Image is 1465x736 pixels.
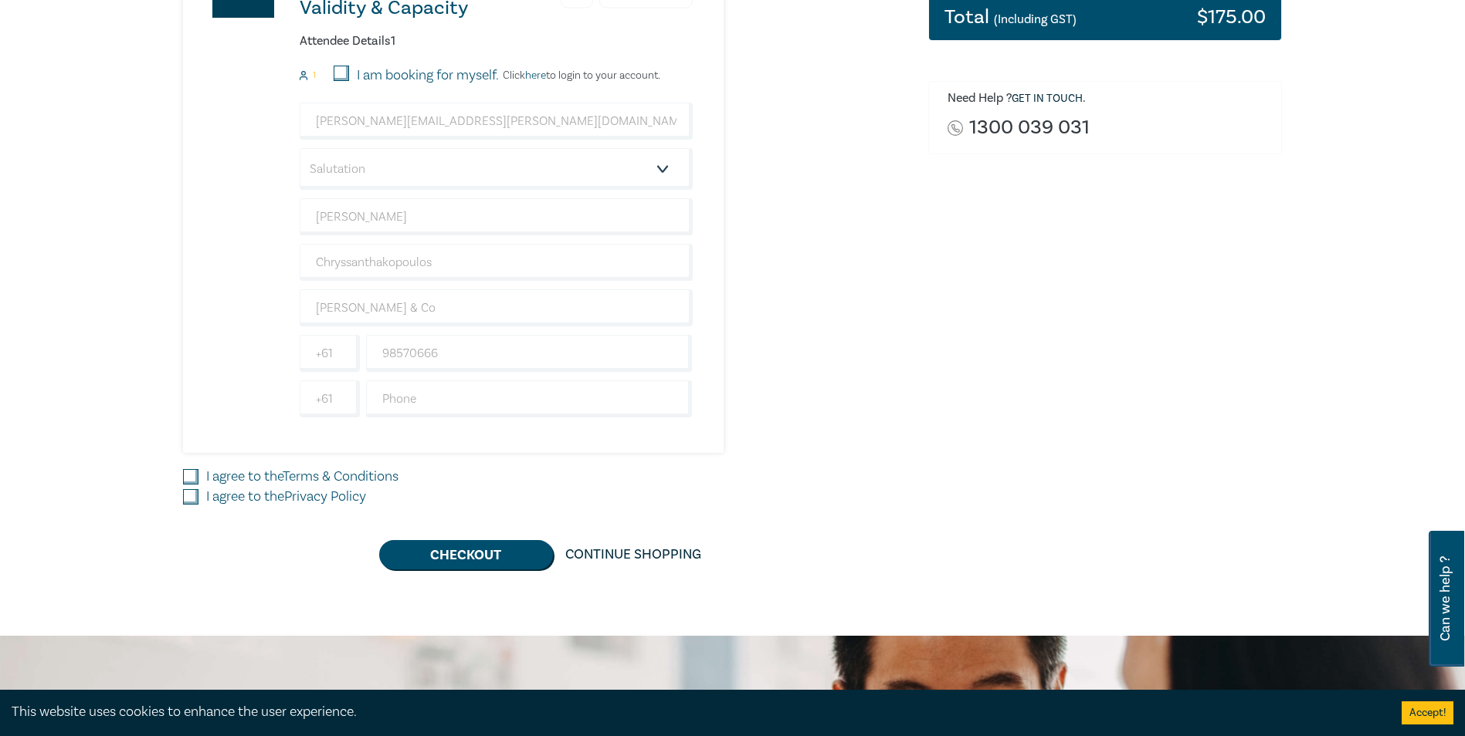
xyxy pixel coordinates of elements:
[206,467,398,487] label: I agree to the
[525,69,546,83] a: here
[12,702,1379,722] div: This website uses cookies to enhance the user experience.
[300,244,693,281] input: Last Name*
[969,117,1090,138] a: 1300 039 031
[1402,701,1453,724] button: Accept cookies
[357,66,499,86] label: I am booking for myself.
[553,540,714,569] a: Continue Shopping
[994,12,1077,27] small: (Including GST)
[366,380,693,417] input: Phone
[300,34,693,49] h6: Attendee Details 1
[300,289,693,326] input: Company
[300,335,360,372] input: +61
[944,7,1077,27] h3: Total
[379,540,553,569] button: Checkout
[300,198,693,235] input: First Name*
[313,70,316,81] small: 1
[300,103,693,140] input: Attendee Email*
[1438,540,1453,657] span: Can we help ?
[366,335,693,372] input: Mobile*
[1012,92,1083,106] a: Get in touch
[206,487,366,507] label: I agree to the
[284,488,366,505] a: Privacy Policy
[300,380,360,417] input: +61
[499,69,660,82] p: Click to login to your account.
[283,468,398,485] a: Terms & Conditions
[1197,7,1266,27] h3: $ 175.00
[948,91,1270,106] h6: Need Help ? .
